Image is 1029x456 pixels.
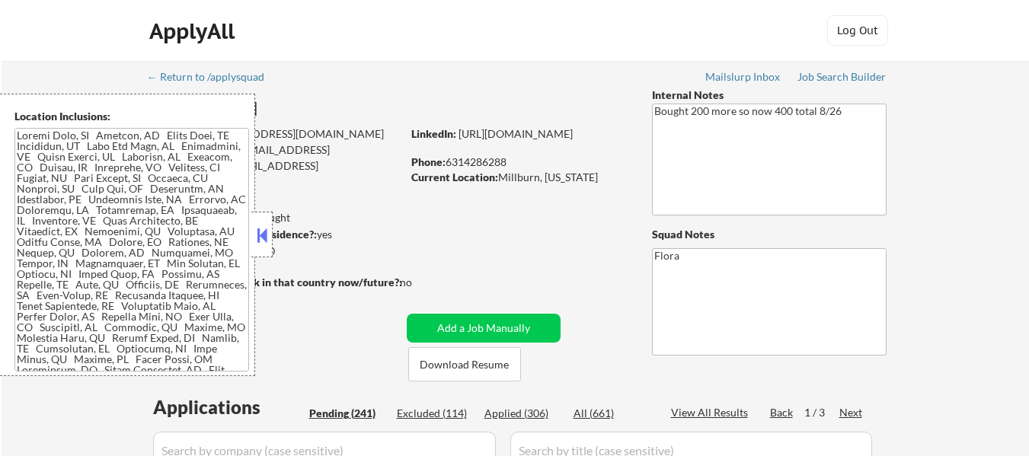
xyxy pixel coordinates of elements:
[148,244,401,259] div: $160,000
[149,18,239,44] div: ApplyAll
[411,170,627,185] div: Millburn, [US_STATE]
[407,314,561,343] button: Add a Job Manually
[397,406,473,421] div: Excluded (114)
[770,405,794,420] div: Back
[459,127,573,140] a: [URL][DOMAIN_NAME]
[827,15,888,46] button: Log Out
[484,406,561,421] div: Applied (306)
[804,405,839,420] div: 1 / 3
[309,406,385,421] div: Pending (241)
[147,72,279,82] div: ← Return to /applysquad
[671,405,753,420] div: View All Results
[411,155,627,170] div: 6314286288
[797,72,887,82] div: Job Search Builder
[839,405,864,420] div: Next
[574,406,650,421] div: All (661)
[149,126,401,142] div: [EMAIL_ADDRESS][DOMAIN_NAME]
[148,210,401,225] div: 306 sent / 400 bought
[408,347,521,381] button: Download Resume
[149,142,401,172] div: [EMAIL_ADDRESS][DOMAIN_NAME]
[797,71,887,86] a: Job Search Builder
[400,275,443,290] div: no
[652,227,887,242] div: Squad Notes
[147,71,279,86] a: ← Return to /applysquad
[411,127,456,140] strong: LinkedIn:
[14,109,249,124] div: Location Inclusions:
[705,72,781,82] div: Mailslurp Inbox
[652,88,887,103] div: Internal Notes
[411,171,498,183] strong: Current Location:
[411,155,446,168] strong: Phone:
[705,71,781,86] a: Mailslurp Inbox
[149,276,402,289] strong: Will need Visa to work in that country now/future?:
[149,158,401,188] div: [EMAIL_ADDRESS][DOMAIN_NAME]
[153,398,304,416] div: Applications
[149,99,462,118] div: [PERSON_NAME]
